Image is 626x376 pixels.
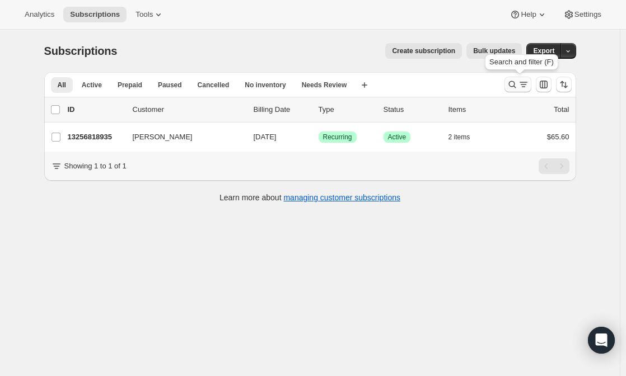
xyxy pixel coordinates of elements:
p: Learn more about [219,192,400,203]
span: Create subscription [392,46,455,55]
p: 13256818935 [68,131,124,143]
button: [PERSON_NAME] [126,128,238,146]
span: [DATE] [254,133,277,141]
button: Customize table column order and visibility [536,77,552,92]
span: 2 items [449,133,470,142]
button: Analytics [18,7,61,22]
a: managing customer subscriptions [283,193,400,202]
p: Status [384,104,440,115]
button: Settings [557,7,608,22]
div: Items [449,104,504,115]
span: All [58,81,66,90]
button: Create subscription [385,43,462,59]
span: Help [521,10,536,19]
button: Tools [129,7,171,22]
span: Subscriptions [70,10,120,19]
p: Customer [133,104,245,115]
span: Export [533,46,554,55]
span: Bulk updates [473,46,515,55]
span: Tools [136,10,153,19]
button: Help [503,7,554,22]
button: Subscriptions [63,7,127,22]
span: Settings [574,10,601,19]
button: Search and filter results [504,77,531,92]
p: ID [68,104,124,115]
p: Billing Date [254,104,310,115]
div: Type [319,104,375,115]
button: Bulk updates [466,43,522,59]
p: Total [554,104,569,115]
span: Active [82,81,102,90]
p: Showing 1 to 1 of 1 [64,161,127,172]
button: 2 items [449,129,483,145]
button: Sort the results [556,77,572,92]
nav: Pagination [539,158,569,174]
span: $65.60 [547,133,569,141]
div: Open Intercom Messenger [588,327,615,354]
span: Analytics [25,10,54,19]
button: Create new view [356,77,373,93]
div: 13256818935[PERSON_NAME][DATE]SuccessRecurringSuccessActive2 items$65.60 [68,129,569,145]
span: No inventory [245,81,286,90]
div: IDCustomerBilling DateTypeStatusItemsTotal [68,104,569,115]
span: Subscriptions [44,45,118,57]
button: Export [526,43,561,59]
span: Paused [158,81,182,90]
span: [PERSON_NAME] [133,131,193,143]
span: Active [388,133,407,142]
span: Prepaid [118,81,142,90]
span: Needs Review [302,81,347,90]
span: Cancelled [198,81,230,90]
span: Recurring [323,133,352,142]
